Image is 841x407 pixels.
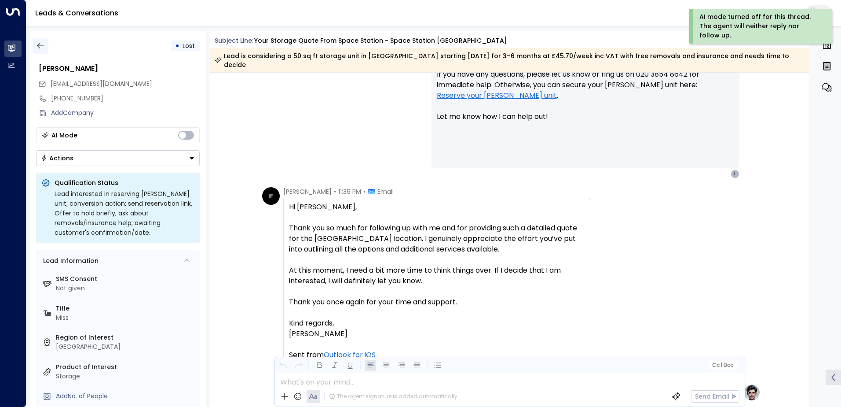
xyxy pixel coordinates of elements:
div: AddNo. of People [56,392,196,401]
label: SMS Consent [56,274,196,284]
div: Lead interested in reserving [PERSON_NAME] unit; conversion action: send reservation link. Offer ... [55,189,194,237]
a: Leads & Conversations [35,8,118,18]
div: Button group with a nested menu [36,150,200,166]
span: Subject Line: [215,36,253,45]
div: [PHONE_NUMBER] [51,94,200,103]
div: Lead is considering a 50 sq ft storage unit in [GEOGRAPHIC_DATA] starting [DATE] for 3–6 months a... [215,52,804,69]
label: Region of Interest [56,333,196,342]
div: Your storage quote from Space Station - Space Station [GEOGRAPHIC_DATA] [254,36,507,45]
div: Lead Information [40,256,99,266]
span: • [363,187,366,196]
span: Cc Bcc [712,362,733,368]
label: Title [56,304,196,313]
span: [PERSON_NAME] [283,187,332,196]
button: Undo [278,360,289,371]
span: 11:36 PM [338,187,361,196]
a: Outlook for iOS [324,350,376,360]
span: [EMAIL_ADDRESS][DOMAIN_NAME] [51,79,152,88]
button: Redo [293,360,304,371]
div: IF [262,187,280,205]
img: profile-logo.png [743,384,761,401]
div: AI Mode [51,131,77,140]
div: Storage [56,372,196,381]
div: • [175,38,179,54]
div: Hi [PERSON_NAME], [289,202,585,212]
span: isabellafndz@hotmail.com [51,79,152,89]
div: Miss [56,313,196,322]
div: [GEOGRAPHIC_DATA] [56,342,196,351]
p: Qualification Status [55,178,194,187]
div: Actions [41,154,73,162]
span: | [720,362,722,368]
div: Kind regards, [289,318,585,329]
span: Lost [183,41,195,50]
a: Reserve your [PERSON_NAME] unit [437,90,557,101]
div: I [731,170,739,178]
button: Cc|Bcc [708,361,736,370]
div: Thank you once again for your time and support. [289,297,585,307]
div: [PERSON_NAME] [39,63,200,74]
span: • [334,187,336,196]
div: Thank you so much for following up with me and for providing such a detailed quote for the [GEOGR... [289,223,585,255]
label: Product of Interest [56,363,196,372]
div: AI mode turned off for this thread. The agent will neither reply nor follow up. [699,12,820,40]
span: Email [377,187,394,196]
div: The agent signature is added automatically [329,392,457,400]
div: AddCompany [51,108,200,118]
div: Not given [56,284,196,293]
button: Actions [36,150,200,166]
div: At this moment, I need a bit more time to think things over. If I decide that I am interested, I ... [289,265,585,286]
div: [PERSON_NAME] [289,329,585,339]
div: Sent from [289,350,585,360]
